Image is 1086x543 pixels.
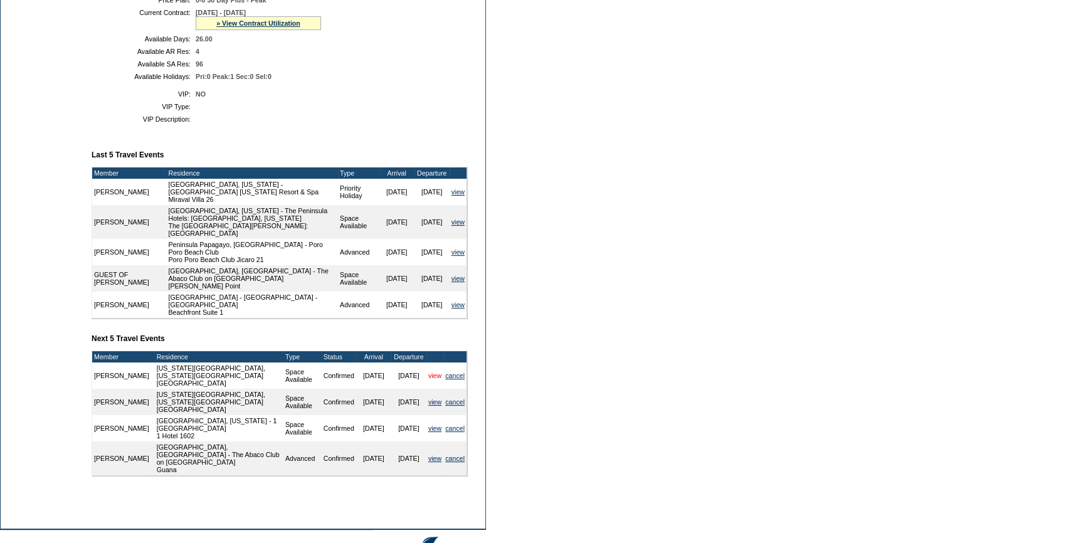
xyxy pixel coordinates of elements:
[428,424,441,432] a: view
[338,265,379,292] td: Space Available
[356,441,391,475] td: [DATE]
[92,389,151,415] td: [PERSON_NAME]
[196,9,246,16] span: [DATE] - [DATE]
[166,265,338,292] td: [GEOGRAPHIC_DATA], [GEOGRAPHIC_DATA] - The Abaco Club on [GEOGRAPHIC_DATA] [PERSON_NAME] Point
[379,205,414,239] td: [DATE]
[92,265,166,292] td: GUEST OF [PERSON_NAME]
[414,239,450,265] td: [DATE]
[92,362,151,389] td: [PERSON_NAME]
[379,292,414,318] td: [DATE]
[356,415,391,441] td: [DATE]
[451,248,465,256] a: view
[322,362,356,389] td: Confirmed
[196,73,271,80] span: Pri:0 Peak:1 Sec:0 Sel:0
[445,424,465,432] a: cancel
[92,334,165,343] b: Next 5 Travel Events
[155,415,283,441] td: [GEOGRAPHIC_DATA], [US_STATE] - 1 [GEOGRAPHIC_DATA] 1 Hotel 1602
[322,441,356,475] td: Confirmed
[451,301,465,308] a: view
[92,179,166,205] td: [PERSON_NAME]
[196,35,213,43] span: 26.00
[196,60,203,68] span: 96
[97,48,191,55] td: Available AR Res:
[92,167,166,179] td: Member
[414,167,450,179] td: Departure
[92,351,151,362] td: Member
[97,115,191,123] td: VIP Description:
[322,389,356,415] td: Confirmed
[166,167,338,179] td: Residence
[379,179,414,205] td: [DATE]
[414,292,450,318] td: [DATE]
[414,179,450,205] td: [DATE]
[356,362,391,389] td: [DATE]
[283,362,322,389] td: Space Available
[379,265,414,292] td: [DATE]
[97,73,191,80] td: Available Holidays:
[356,389,391,415] td: [DATE]
[283,441,322,475] td: Advanced
[92,205,166,239] td: [PERSON_NAME]
[338,292,379,318] td: Advanced
[155,389,283,415] td: [US_STATE][GEOGRAPHIC_DATA], [US_STATE][GEOGRAPHIC_DATA] [GEOGRAPHIC_DATA]
[338,167,379,179] td: Type
[92,441,151,475] td: [PERSON_NAME]
[428,398,441,406] a: view
[391,362,426,389] td: [DATE]
[166,205,338,239] td: [GEOGRAPHIC_DATA], [US_STATE] - The Peninsula Hotels: [GEOGRAPHIC_DATA], [US_STATE] The [GEOGRAPH...
[166,239,338,265] td: Peninsula Papagayo, [GEOGRAPHIC_DATA] - Poro Poro Beach Club Poro Poro Beach Club Jicaro 21
[322,351,356,362] td: Status
[391,351,426,362] td: Departure
[196,48,199,55] span: 4
[379,239,414,265] td: [DATE]
[338,205,379,239] td: Space Available
[97,60,191,68] td: Available SA Res:
[283,351,322,362] td: Type
[97,35,191,43] td: Available Days:
[216,19,300,27] a: » View Contract Utilization
[379,167,414,179] td: Arrival
[97,103,191,110] td: VIP Type:
[166,292,338,318] td: [GEOGRAPHIC_DATA] - [GEOGRAPHIC_DATA] - [GEOGRAPHIC_DATA] Beachfront Suite 1
[322,415,356,441] td: Confirmed
[166,179,338,205] td: [GEOGRAPHIC_DATA], [US_STATE] - [GEOGRAPHIC_DATA] [US_STATE] Resort & Spa Miraval Villa 26
[445,455,465,462] a: cancel
[283,415,322,441] td: Space Available
[414,205,450,239] td: [DATE]
[338,239,379,265] td: Advanced
[338,179,379,205] td: Priority Holiday
[356,351,391,362] td: Arrival
[428,455,441,462] a: view
[283,389,322,415] td: Space Available
[445,372,465,379] a: cancel
[97,90,191,98] td: VIP:
[155,351,283,362] td: Residence
[92,239,166,265] td: [PERSON_NAME]
[92,415,151,441] td: [PERSON_NAME]
[414,265,450,292] td: [DATE]
[451,188,465,196] a: view
[451,275,465,282] a: view
[155,441,283,475] td: [GEOGRAPHIC_DATA], [GEOGRAPHIC_DATA] - The Abaco Club on [GEOGRAPHIC_DATA] Guana
[92,292,166,318] td: [PERSON_NAME]
[391,389,426,415] td: [DATE]
[92,150,164,159] b: Last 5 Travel Events
[391,415,426,441] td: [DATE]
[97,9,191,30] td: Current Contract:
[451,218,465,226] a: view
[196,90,206,98] span: NO
[428,372,441,379] a: view
[155,362,283,389] td: [US_STATE][GEOGRAPHIC_DATA], [US_STATE][GEOGRAPHIC_DATA] [GEOGRAPHIC_DATA]
[391,441,426,475] td: [DATE]
[445,398,465,406] a: cancel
